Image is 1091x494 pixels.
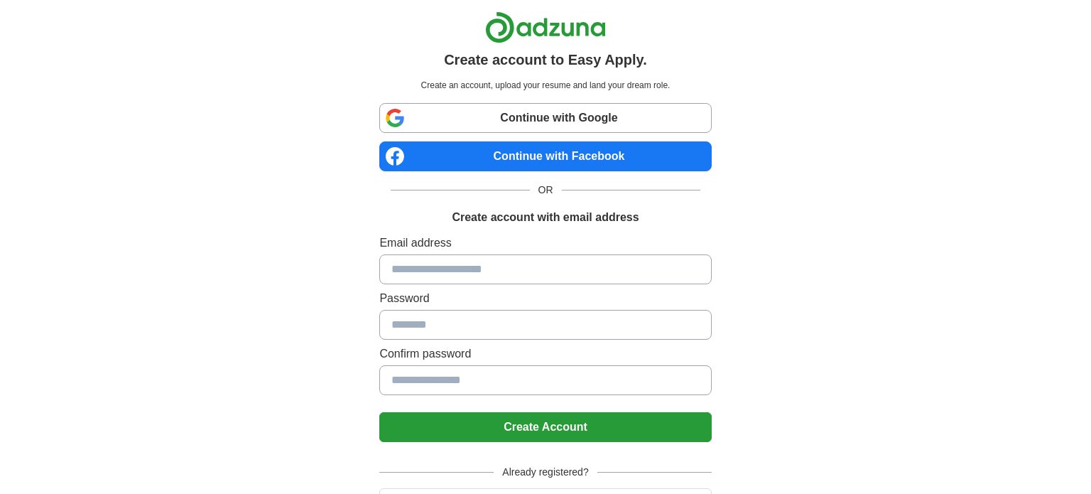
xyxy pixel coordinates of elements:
[530,183,562,198] span: OR
[379,103,711,133] a: Continue with Google
[494,465,597,480] span: Already registered?
[452,209,639,226] h1: Create account with email address
[379,412,711,442] button: Create Account
[379,235,711,252] label: Email address
[379,290,711,307] label: Password
[379,345,711,363] label: Confirm password
[379,141,711,171] a: Continue with Facebook
[485,11,606,43] img: Adzuna logo
[444,49,647,70] h1: Create account to Easy Apply.
[382,79,708,92] p: Create an account, upload your resume and land your dream role.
